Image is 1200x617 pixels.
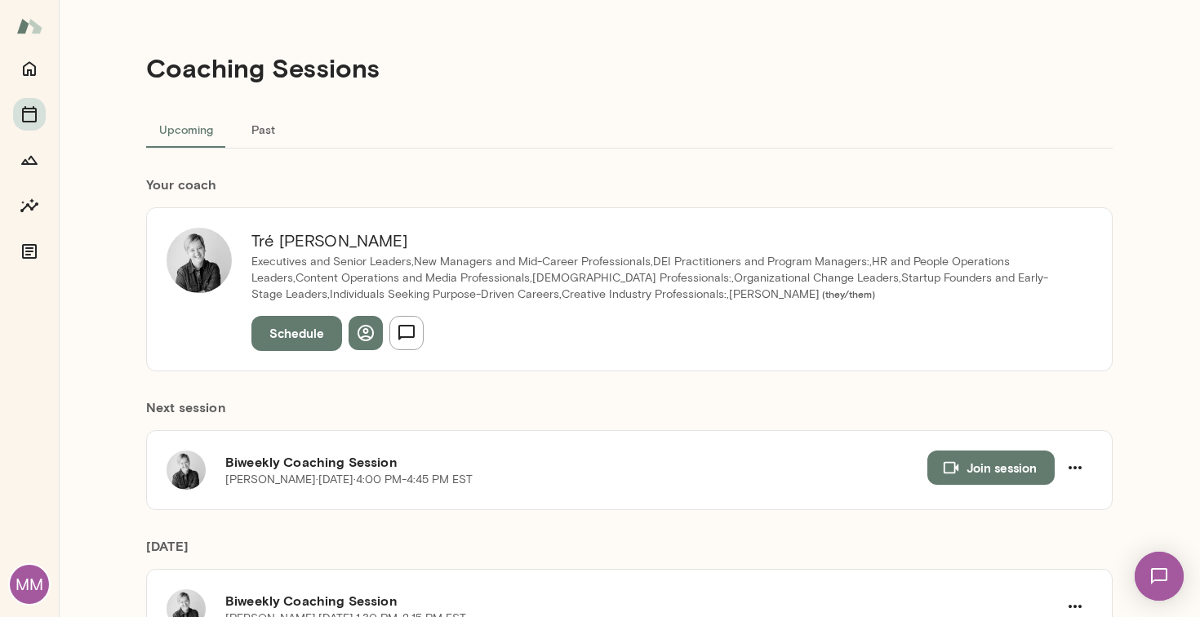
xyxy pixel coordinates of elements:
button: View profile [349,316,383,350]
h6: [DATE] [146,536,1113,569]
button: Documents [13,235,46,268]
h6: Your coach [146,175,1113,194]
button: Send message [389,316,424,350]
img: Mento [16,11,42,42]
h6: Next session [146,397,1113,430]
p: [PERSON_NAME] · [DATE] · 4:00 PM-4:45 PM EST [225,472,473,488]
button: Join session [927,451,1055,485]
button: Past [226,109,300,149]
button: Home [13,52,46,85]
h4: Coaching Sessions [146,52,380,83]
h6: Tré [PERSON_NAME] [251,228,1073,254]
h6: Biweekly Coaching Session [225,591,1058,610]
div: MM [10,565,49,604]
button: Sessions [13,98,46,131]
img: Tré Wright [167,228,232,293]
button: Upcoming [146,109,226,149]
span: ( they/them ) [820,288,875,300]
button: Schedule [251,316,342,350]
div: basic tabs example [146,109,1113,149]
button: Insights [13,189,46,222]
button: Growth Plan [13,144,46,176]
p: Executives and Senior Leaders,New Managers and Mid-Career Professionals,DEI Practitioners and Pro... [251,254,1073,303]
h6: Biweekly Coaching Session [225,452,927,472]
